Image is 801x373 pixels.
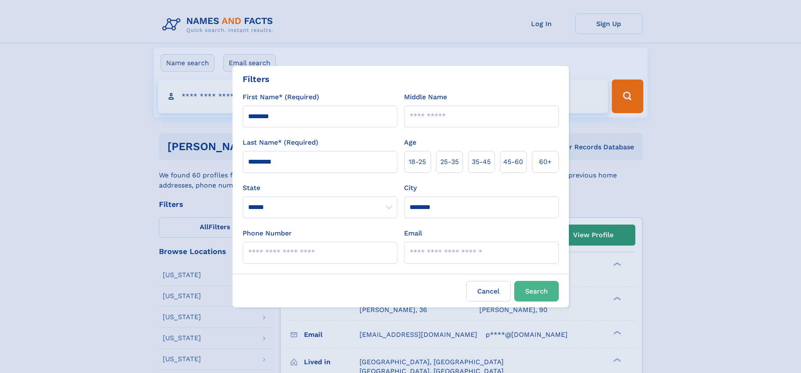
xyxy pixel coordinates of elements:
label: State [243,183,397,193]
span: 35‑45 [472,157,491,167]
label: Last Name* (Required) [243,138,318,148]
button: Search [514,281,559,302]
label: Middle Name [404,92,447,102]
span: 45‑60 [503,157,523,167]
label: City [404,183,417,193]
label: Email [404,228,422,238]
span: 25‑35 [440,157,459,167]
label: Age [404,138,416,148]
span: 18‑25 [409,157,426,167]
label: Cancel [466,281,511,302]
span: 60+ [539,157,552,167]
label: First Name* (Required) [243,92,319,102]
div: Filters [243,73,270,85]
label: Phone Number [243,228,292,238]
